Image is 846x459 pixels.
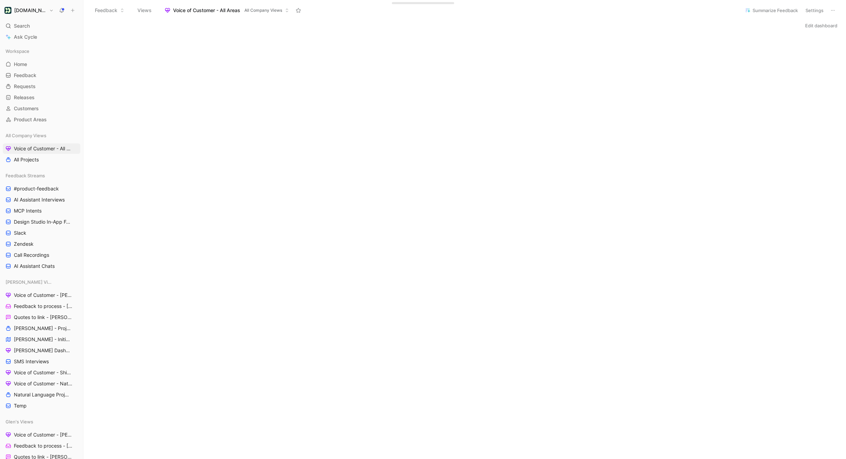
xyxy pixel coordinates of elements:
[14,196,65,203] span: AI Assistant Interviews
[14,391,71,398] span: Natural Language Projects
[3,206,80,216] a: MCP Intents
[14,336,71,343] span: [PERSON_NAME] - Initiatives
[14,94,35,101] span: Releases
[173,7,240,14] span: Voice of Customer - All Areas
[14,431,73,438] span: Voice of Customer - [PERSON_NAME]
[6,132,46,139] span: All Company Views
[3,277,80,411] div: [PERSON_NAME] ViewsVoice of Customer - [PERSON_NAME]Feedback to process - [PERSON_NAME]Quotes to ...
[14,61,27,68] span: Home
[14,442,73,449] span: Feedback to process - [PERSON_NAME]
[3,184,80,194] a: #product-feedback
[3,261,80,271] a: AI Assistant Chats
[3,114,80,125] a: Product Areas
[3,21,80,31] div: Search
[3,430,80,440] a: Voice of Customer - [PERSON_NAME]
[3,228,80,238] a: Slack
[14,22,30,30] span: Search
[14,252,49,259] span: Call Recordings
[3,6,55,15] button: Customer.io[DOMAIN_NAME]
[3,195,80,205] a: AI Assistant Interviews
[14,303,73,310] span: Feedback to process - [PERSON_NAME]
[4,7,11,14] img: Customer.io
[3,356,80,367] a: SMS Interviews
[802,6,827,15] button: Settings
[3,277,80,287] div: [PERSON_NAME] Views
[3,239,80,249] a: Zendesk
[3,59,80,69] a: Home
[3,70,80,81] a: Feedback
[14,369,71,376] span: Voice of Customer - Shipped
[3,290,80,300] a: Voice of Customer - [PERSON_NAME]
[3,170,80,271] div: Feedback Streams#product-feedbackAI Assistant InterviewsMCP IntentsDesign Studio In-App FeedbackS...
[3,92,80,103] a: Releases
[14,263,55,270] span: AI Assistant Chats
[14,241,34,247] span: Zendesk
[3,401,80,411] a: Temp
[742,6,801,15] button: Summarize Feedback
[6,172,45,179] span: Feedback Streams
[14,72,36,79] span: Feedback
[162,5,292,16] button: Voice of Customer - All AreasAll Company Views
[3,323,80,334] a: [PERSON_NAME] - Projects
[3,103,80,114] a: Customers
[14,116,47,123] span: Product Areas
[14,7,46,13] h1: [DOMAIN_NAME]
[3,154,80,165] a: All Projects
[6,418,33,425] span: Glen's Views
[14,380,73,387] span: Voice of Customer - Natural Language
[14,207,42,214] span: MCP Intents
[14,292,73,299] span: Voice of Customer - [PERSON_NAME]
[3,32,80,42] a: Ask Cycle
[6,48,29,55] span: Workspace
[244,7,282,14] span: All Company Views
[3,301,80,311] a: Feedback to process - [PERSON_NAME]
[14,145,71,152] span: Voice of Customer - All Areas
[3,130,80,165] div: All Company ViewsVoice of Customer - All AreasAll Projects
[14,325,71,332] span: [PERSON_NAME] - Projects
[14,347,71,354] span: [PERSON_NAME] Dashboard
[3,217,80,227] a: Design Studio In-App Feedback
[3,143,80,154] a: Voice of Customer - All Areas
[134,5,155,16] button: Views
[14,230,26,236] span: Slack
[14,358,49,365] span: SMS Interviews
[14,105,39,112] span: Customers
[3,170,80,181] div: Feedback Streams
[3,441,80,451] a: Feedback to process - [PERSON_NAME]
[3,334,80,345] a: [PERSON_NAME] - Initiatives
[14,402,27,409] span: Temp
[3,81,80,92] a: Requests
[3,345,80,356] a: [PERSON_NAME] Dashboard
[3,390,80,400] a: Natural Language Projects
[92,5,127,16] button: Feedback
[3,378,80,389] a: Voice of Customer - Natural Language
[3,367,80,378] a: Voice of Customer - Shipped
[14,33,37,41] span: Ask Cycle
[6,279,53,285] span: [PERSON_NAME] Views
[802,21,840,30] button: Edit dashboard
[14,314,72,321] span: Quotes to link - [PERSON_NAME]
[3,416,80,427] div: Glen's Views
[14,218,72,225] span: Design Studio In-App Feedback
[3,250,80,260] a: Call Recordings
[14,156,39,163] span: All Projects
[14,185,59,192] span: #product-feedback
[3,46,80,56] div: Workspace
[3,130,80,141] div: All Company Views
[3,312,80,322] a: Quotes to link - [PERSON_NAME]
[14,83,36,90] span: Requests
